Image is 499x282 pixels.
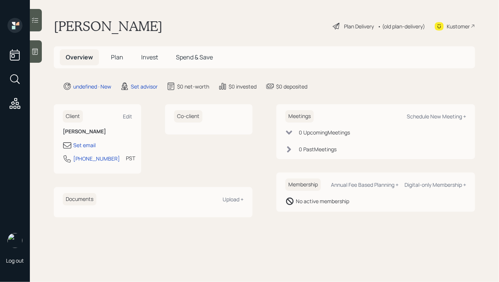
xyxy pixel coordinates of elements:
h6: [PERSON_NAME] [63,128,132,135]
div: Plan Delivery [344,22,374,30]
div: Set email [73,141,96,149]
div: Schedule New Meeting + [407,113,466,120]
h6: Membership [285,179,321,191]
div: • (old plan-delivery) [378,22,425,30]
h6: Meetings [285,110,314,123]
div: Edit [123,113,132,120]
span: Invest [141,53,158,61]
span: Spend & Save [176,53,213,61]
h6: Co-client [174,110,202,123]
img: hunter_neumayer.jpg [7,233,22,248]
div: $0 invested [229,83,257,90]
h6: Client [63,110,83,123]
span: Overview [66,53,93,61]
div: $0 net-worth [177,83,209,90]
div: Digital-only Membership + [405,181,466,188]
div: Log out [6,257,24,264]
div: $0 deposited [276,83,307,90]
div: [PHONE_NUMBER] [73,155,120,162]
h6: Documents [63,193,96,205]
div: PST [126,154,135,162]
div: Set advisor [131,83,158,90]
h1: [PERSON_NAME] [54,18,162,34]
span: Plan [111,53,123,61]
div: No active membership [296,197,349,205]
div: Annual Fee Based Planning + [331,181,399,188]
div: undefined · New [73,83,111,90]
div: 0 Past Meeting s [299,145,337,153]
div: Upload + [223,196,244,203]
div: 0 Upcoming Meeting s [299,128,350,136]
div: Kustomer [447,22,470,30]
